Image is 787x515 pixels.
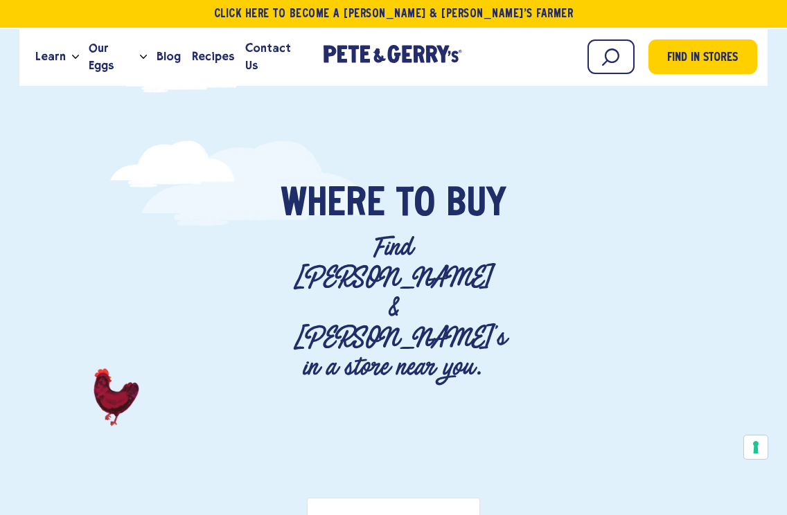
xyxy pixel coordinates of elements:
[35,48,66,65] span: Learn
[245,39,304,74] span: Contact Us
[30,38,71,75] a: Learn
[648,39,757,74] a: Find in Stores
[240,38,310,75] a: Contact Us
[151,38,186,75] a: Blog
[587,39,635,74] input: Search
[89,39,134,74] span: Our Eggs
[72,55,79,60] button: Open the dropdown menu for Learn
[396,184,435,226] span: To
[744,435,768,459] button: Your consent preferences for tracking technologies
[667,49,738,68] span: Find in Stores
[446,184,506,226] span: Buy
[294,233,493,382] p: Find [PERSON_NAME] & [PERSON_NAME]'s in a store near you.
[186,38,240,75] a: Recipes
[83,38,140,75] a: Our Eggs
[140,55,147,60] button: Open the dropdown menu for Our Eggs
[157,48,181,65] span: Blog
[281,184,385,226] span: Where
[192,48,234,65] span: Recipes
